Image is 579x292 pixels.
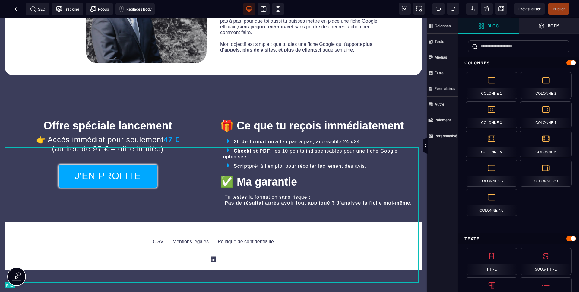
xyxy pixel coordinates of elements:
text: prêt à l’emploi pour récolter facilement des avis. [232,144,368,152]
default: CGV [153,221,163,226]
span: Nettoyage [481,3,493,15]
span: Enregistrer [495,3,507,15]
div: Colonnes [458,57,579,68]
strong: Formulaires [435,86,455,91]
span: Prévisualiser [518,7,541,11]
div: Colonne 4 [520,101,572,128]
div: Texte [458,233,579,244]
span: Ouvrir les calques [519,18,579,34]
span: Afficher les vues [458,137,464,155]
text: vidéo pas à pas, accessible 24h/24. [232,119,363,128]
strong: Personnalisé [435,134,457,138]
div: Titre [466,248,517,275]
b: plus d’appels, plus de visites, et plus de clients [220,24,374,34]
span: Rétablir [447,3,459,15]
div: Colonne 3 [466,101,517,128]
span: Tracking [56,6,79,12]
span: Médias [427,49,458,65]
text: 👉 Accès immédiat pour seulement (au lieu de 97 € – offre limitée) [9,116,207,137]
span: Code de suivi [52,3,83,15]
span: Ouvrir les blocs [458,18,519,34]
text: Tu testes la formation sans risque : [223,175,312,183]
b: 47 € [164,117,180,126]
default: Politique de confidentialité [218,221,274,226]
b: sans jargon technique [238,6,289,11]
span: Colonnes [427,18,458,34]
span: Voir tablette [258,3,270,15]
span: Enregistrer le contenu [548,3,569,15]
span: Formulaires [427,81,458,97]
span: Favicon [115,3,155,15]
div: Colonne 6 [520,131,572,157]
span: Capture d'écran [413,3,425,15]
span: Réglages Body [119,6,152,12]
b: Script [234,145,249,151]
default: Mentions légales [172,221,209,226]
span: Défaire [432,3,445,15]
span: Voir bureau [243,3,255,15]
div: Colonne 4/5 [466,189,517,216]
div: Colonne 2 [520,72,572,99]
div: Colonne 1 [466,72,517,99]
b: 2h de formation [234,121,274,126]
span: Aperçu [514,3,545,15]
span: Voir mobile [272,3,284,15]
strong: Autre [435,102,444,106]
span: SEO [30,6,45,12]
span: Extra [427,65,458,81]
div: Colonne 5 [466,131,517,157]
strong: Colonnes [435,24,451,28]
text: : les 10 points indispensables pour une fiche Google optimisée. [223,129,398,143]
b: Pas de résultat après avoir tout appliqué ? J’analyse ta fiche moi-même. [225,182,412,187]
strong: Texte [435,39,444,44]
span: Personnalisé [427,128,458,144]
strong: Extra [435,71,444,75]
span: Texte [427,34,458,49]
strong: Paiement [435,118,451,122]
strong: Bloc [487,24,499,28]
span: Métadata SEO [26,3,49,15]
span: Créer une alerte modale [86,3,113,15]
span: Paiement [427,112,458,128]
button: J'EN PROFITE [59,147,157,170]
strong: Body [548,24,559,28]
span: Publier [553,7,565,11]
span: Importer [466,3,478,15]
span: Retour [11,3,23,15]
span: Voir les composants [399,3,411,15]
span: Popup [90,6,109,12]
div: Sous-titre [520,248,572,275]
span: Autre [427,97,458,112]
b: Checklist PDF [234,130,270,135]
div: Colonne 7/3 [520,160,572,187]
div: Colonne 3/7 [466,160,517,187]
strong: Médias [435,55,447,59]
